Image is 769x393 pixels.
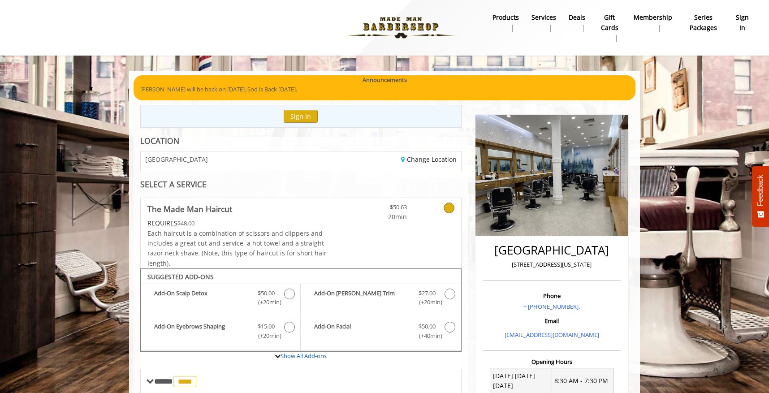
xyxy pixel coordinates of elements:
[305,322,456,343] label: Add-On Facial
[598,13,621,33] b: gift cards
[485,318,618,324] h3: Email
[140,180,462,189] div: SELECT A SERVICE
[485,244,618,257] h2: [GEOGRAPHIC_DATA]
[147,219,177,227] span: This service needs some Advance to be paid before we block your appointment
[147,203,232,215] b: The Made Man Haircut
[419,289,436,298] span: $27.00
[145,322,296,343] label: Add-On Eyebrows Shaping
[493,13,519,22] b: products
[281,352,327,360] a: Show All Add-ons
[569,13,585,22] b: Deals
[339,3,462,52] img: Made Man Barbershop logo
[685,13,722,33] b: Series packages
[253,331,280,341] span: (+20min )
[414,331,440,341] span: (+40min )
[483,358,621,365] h3: Opening Hours
[752,166,769,227] button: Feedback - Show survey
[485,293,618,299] h3: Phone
[154,289,249,307] b: Add-On Scalp Detox
[354,198,407,222] a: $50.63
[140,268,462,352] div: The Made Man Haircut Add-onS
[401,155,457,164] a: Change Location
[314,289,409,307] b: Add-On [PERSON_NAME] Trim
[531,13,556,22] b: Services
[140,85,629,94] p: [PERSON_NAME] will be back on [DATE]. Sod is Back [DATE].
[678,11,729,44] a: Series packagesSeries packages
[147,272,214,281] b: SUGGESTED ADD-ONS
[147,229,327,268] span: Each haircut is a combination of scissors and clippers and includes a great cut and service, a ho...
[354,212,407,222] span: 20min
[284,110,318,123] button: Sign In
[627,11,678,35] a: MembershipMembership
[305,289,456,310] label: Add-On Beard Trim
[154,322,249,341] b: Add-On Eyebrows Shaping
[147,218,328,228] div: $48.00
[525,11,562,35] a: ServicesServices
[419,322,436,331] span: $50.00
[145,289,296,310] label: Add-On Scalp Detox
[523,302,580,311] a: + [PHONE_NUMBER].
[314,322,409,341] b: Add-On Facial
[592,11,627,44] a: Gift cardsgift cards
[485,260,618,269] p: [STREET_ADDRESS][US_STATE]
[505,331,599,339] a: [EMAIL_ADDRESS][DOMAIN_NAME]
[634,13,672,22] b: Membership
[735,13,750,33] b: sign in
[253,298,280,307] span: (+20min )
[562,11,592,35] a: DealsDeals
[258,322,275,331] span: $15.00
[756,175,765,206] span: Feedback
[414,298,440,307] span: (+20min )
[363,75,407,85] b: Announcements
[729,11,756,35] a: sign insign in
[486,11,525,35] a: Productsproducts
[140,135,179,146] b: LOCATION
[258,289,275,298] span: $50.00
[145,156,208,163] span: [GEOGRAPHIC_DATA]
